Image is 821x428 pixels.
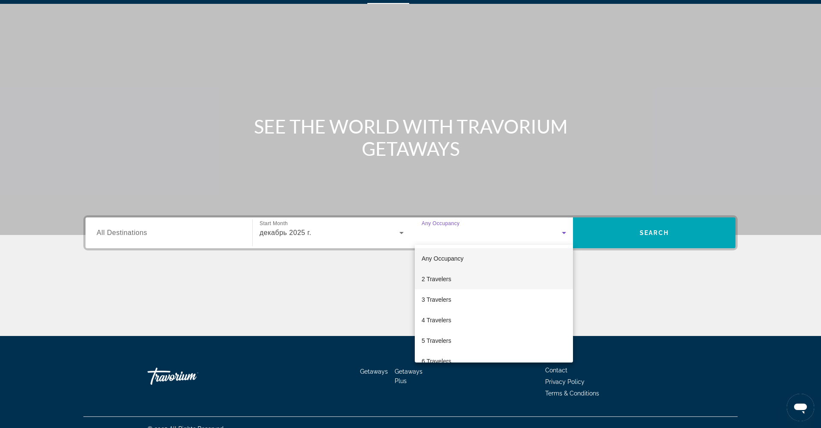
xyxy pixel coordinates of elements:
span: 5 Travelers [422,336,451,346]
span: 2 Travelers [422,274,451,284]
span: 6 Travelers [422,356,451,366]
span: Any Occupancy [422,255,464,262]
span: 4 Travelers [422,315,451,325]
iframe: Кнопка запуска окна обмена сообщениями [787,394,814,421]
span: 3 Travelers [422,294,451,305]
